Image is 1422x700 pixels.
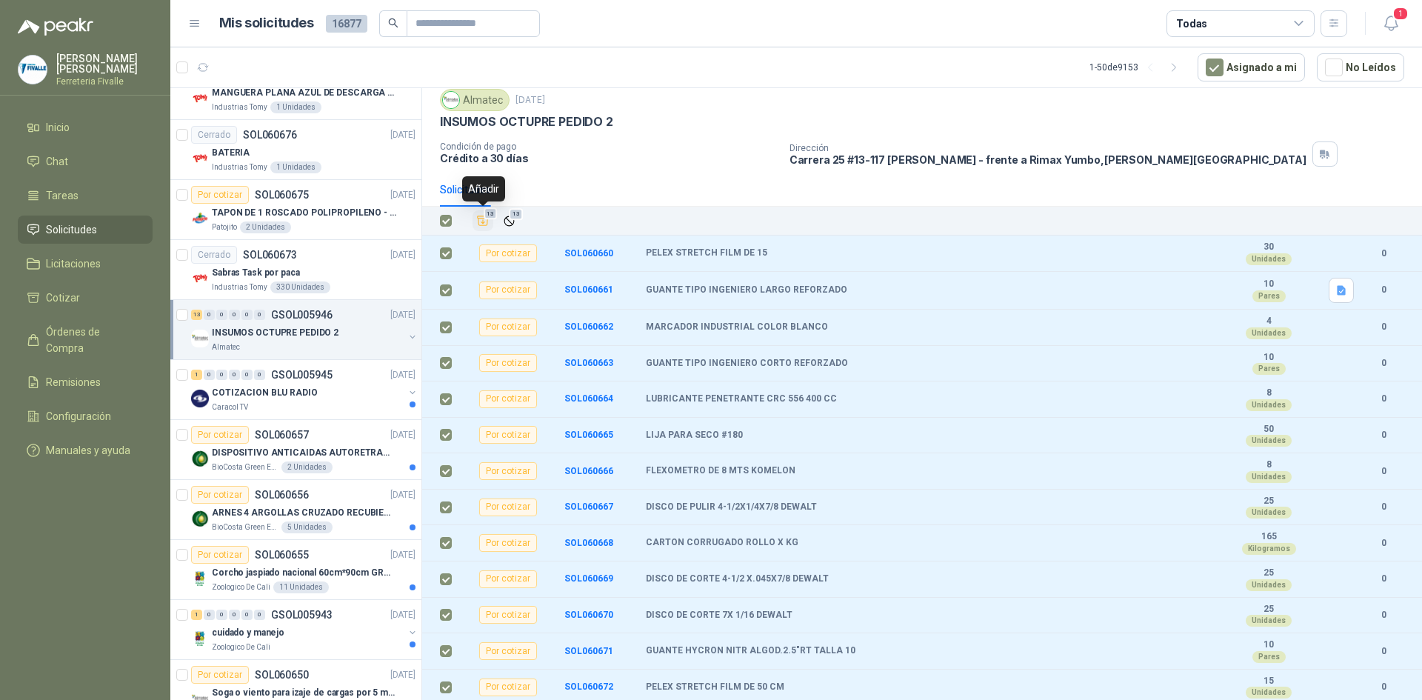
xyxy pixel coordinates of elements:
a: SOL060664 [564,393,613,404]
b: GUANTE HYCRON NITR ALGOD.2.5"RT TALLA 10 [646,645,855,657]
div: Unidades [1246,615,1292,627]
a: Manuales y ayuda [18,436,153,464]
div: Por cotizar [479,426,537,444]
div: Unidades [1246,579,1292,591]
div: Solicitudes [440,181,491,198]
div: Unidades [1246,687,1292,699]
span: Licitaciones [46,256,101,272]
span: search [388,18,398,28]
b: DISCO DE CORTE 7X 1/16 DEWALT [646,610,792,621]
p: Soga o viento para izaje de cargas por 5 metros [212,686,396,700]
p: [PERSON_NAME] [PERSON_NAME] [56,53,153,74]
div: Cerrado [191,246,237,264]
a: SOL060667 [564,501,613,512]
p: [DATE] [390,668,415,682]
p: [DATE] [390,548,415,562]
b: 10 [1218,352,1320,364]
span: 1 [1392,7,1409,21]
a: SOL060662 [564,321,613,332]
a: SOL060668 [564,538,613,548]
b: DISCO DE PULIR 4-1/2X1/4X7/8 DEWALT [646,501,817,513]
p: [DATE] [390,428,415,442]
a: CerradoSOL060676[DATE] Company LogoBATERIAIndustrias Tomy1 Unidades [170,120,421,180]
div: 0 [241,610,253,620]
span: Cotizar [46,290,80,306]
div: 2 Unidades [240,221,291,233]
div: Añadir [462,176,505,201]
a: Configuración [18,402,153,430]
div: 0 [229,370,240,380]
div: Todas [1176,16,1207,32]
div: Por cotizar [191,426,249,444]
p: DISPOSITIVO ANTICAIDAS AUTORETRACTIL [212,446,396,460]
p: Zoologico De Cali [212,581,270,593]
a: SOL060669 [564,573,613,584]
span: Remisiones [46,374,101,390]
div: Kilogramos [1242,543,1296,555]
b: 30 [1218,241,1320,253]
p: Condición de pago [440,141,778,152]
p: Corcho jaspiado nacional 60cm*90cm GROSOR 8MM [212,566,396,580]
b: FLEXOMETRO DE 8 MTS KOMELON [646,465,795,477]
b: SOL060665 [564,430,613,440]
b: CARTON CORRUGADO ROLLO X KG [646,537,798,549]
a: Órdenes de Compra [18,318,153,362]
p: cuidado y manejo [212,626,284,640]
span: Configuración [46,408,111,424]
div: 5 Unidades [281,521,333,533]
a: 13 0 0 0 0 0 GSOL005946[DATE] Company LogoINSUMOS OCTUPRE PEDIDO 2Almatec [191,306,418,353]
div: 330 Unidades [270,281,330,293]
span: 13 [484,208,498,220]
p: Carrera 25 #13-117 [PERSON_NAME] - frente a Rimax Yumbo , [PERSON_NAME][GEOGRAPHIC_DATA] [790,153,1306,166]
div: Pares [1252,290,1286,302]
b: 0 [1363,500,1404,514]
b: 50 [1218,424,1320,436]
p: SOL060675 [255,190,309,200]
div: 0 [204,610,215,620]
img: Logo peakr [18,18,93,36]
img: Company Logo [191,330,209,347]
a: SOL060671 [564,646,613,656]
div: 0 [229,310,240,320]
h1: Mis solicitudes [219,13,314,34]
p: SOL060650 [255,670,309,680]
p: [DATE] [390,488,415,502]
b: 0 [1363,320,1404,334]
p: INSUMOS OCTUPRE PEDIDO 2 [440,114,613,130]
b: 0 [1363,428,1404,442]
b: DISCO DE CORTE 4-1/2 X.045X7/8 DEWALT [646,573,829,585]
a: Cotizar [18,284,153,312]
a: SOL060663 [564,358,613,368]
b: LUBRICANTE PENETRANTE CRC 556 400 CC [646,393,837,405]
a: CerradoSOL060673[DATE] Company LogoSabras Task por pacaIndustrias Tomy330 Unidades [170,240,421,300]
p: INSUMOS OCTUPRE PEDIDO 2 [212,326,338,340]
p: [DATE] [390,188,415,202]
b: 0 [1363,680,1404,694]
p: SOL060655 [255,550,309,560]
p: SOL060676 [243,130,297,140]
div: Pares [1252,363,1286,375]
p: BioCosta Green Energy S.A.S [212,521,278,533]
b: PELEX STRETCH FILM DE 50 CM [646,681,784,693]
b: 8 [1218,459,1320,471]
div: 1 - 50 de 9153 [1089,56,1186,79]
b: GUANTE TIPO INGENIERO LARGO REFORZADO [646,284,847,296]
div: 0 [204,310,215,320]
a: Por cotizarSOL060675[DATE] Company LogoTAPON DE 1 ROSCADO POLIPROPILENO - HEMBRA NPTPatojito2 Uni... [170,180,421,240]
span: Inicio [46,119,70,136]
a: SOL060666 [564,466,613,476]
b: 0 [1363,572,1404,586]
button: Añadir [473,210,493,231]
b: 165 [1218,531,1320,543]
b: 4 [1218,316,1320,327]
a: SOL060672 [564,681,613,692]
div: Por cotizar [479,390,537,408]
p: Patojito [212,221,237,233]
b: 0 [1363,247,1404,261]
b: 0 [1363,392,1404,406]
p: Ferreteria Fivalle [56,77,153,86]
